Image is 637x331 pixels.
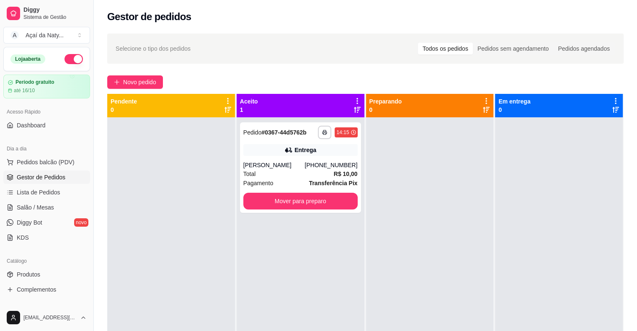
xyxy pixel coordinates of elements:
[3,268,90,281] a: Produtos
[14,87,35,94] article: até 16/10
[240,97,258,106] p: Aceito
[3,27,90,44] button: Select a team
[3,283,90,296] a: Complementos
[64,54,83,64] button: Alterar Status
[23,6,87,14] span: Diggy
[309,180,358,186] strong: Transferência Pix
[3,3,90,23] a: DiggySistema de Gestão
[10,54,45,64] div: Loja aberta
[473,43,553,54] div: Pedidos sem agendamento
[369,97,402,106] p: Preparando
[336,129,349,136] div: 14:15
[3,216,90,229] a: Diggy Botnovo
[116,44,191,53] span: Selecione o tipo dos pedidos
[17,285,56,294] span: Complementos
[17,233,29,242] span: KDS
[3,119,90,132] a: Dashboard
[3,105,90,119] div: Acesso Rápido
[498,106,530,114] p: 0
[111,106,137,114] p: 0
[243,178,273,188] span: Pagamento
[243,193,358,209] button: Mover para preparo
[10,31,19,39] span: A
[418,43,473,54] div: Todos os pedidos
[15,79,54,85] article: Período gratuito
[26,31,64,39] div: Açaí da Naty ...
[553,43,614,54] div: Pedidos agendados
[3,186,90,199] a: Lista de Pedidos
[17,188,60,197] span: Lista de Pedidos
[304,161,357,169] div: [PHONE_NUMBER]
[123,78,156,87] span: Novo pedido
[3,254,90,268] div: Catálogo
[17,121,46,129] span: Dashboard
[240,106,258,114] p: 1
[17,203,54,212] span: Salão / Mesas
[107,75,163,89] button: Novo pedido
[3,155,90,169] button: Pedidos balcão (PDV)
[3,308,90,328] button: [EMAIL_ADDRESS][DOMAIN_NAME]
[23,14,87,21] span: Sistema de Gestão
[107,10,191,23] h2: Gestor de pedidos
[17,158,75,166] span: Pedidos balcão (PDV)
[3,201,90,214] a: Salão / Mesas
[17,270,40,279] span: Produtos
[17,173,65,181] span: Gestor de Pedidos
[3,142,90,155] div: Dia a dia
[3,75,90,98] a: Período gratuitoaté 16/10
[294,146,316,154] div: Entrega
[334,171,358,177] strong: R$ 10,00
[17,218,42,227] span: Diggy Bot
[3,171,90,184] a: Gestor de Pedidos
[114,79,120,85] span: plus
[369,106,402,114] p: 0
[23,314,77,321] span: [EMAIL_ADDRESS][DOMAIN_NAME]
[111,97,137,106] p: Pendente
[498,97,530,106] p: Em entrega
[243,161,305,169] div: [PERSON_NAME]
[243,169,256,178] span: Total
[3,231,90,244] a: KDS
[243,129,262,136] span: Pedido
[261,129,306,136] strong: # 0367-44d5762b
